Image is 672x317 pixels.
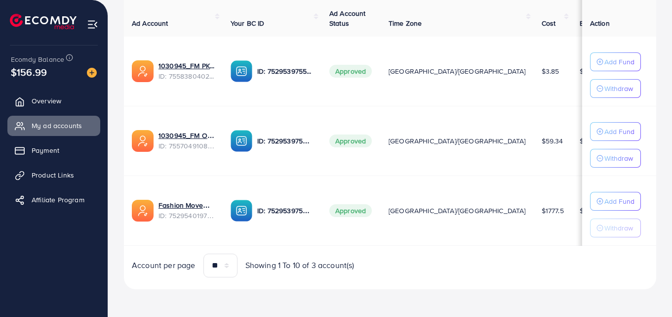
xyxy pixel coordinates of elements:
[604,83,633,94] p: Withdraw
[158,141,215,151] span: ID: 7557049108884619282
[590,192,641,211] button: Add Fund
[7,190,100,210] a: Affiliate Program
[590,79,641,98] button: Withdraw
[329,8,366,28] span: Ad Account Status
[11,54,64,64] span: Ecomdy Balance
[604,56,634,68] p: Add Fund
[329,204,372,217] span: Approved
[389,18,422,28] span: Time Zone
[604,222,633,234] p: Withdraw
[231,60,252,82] img: ic-ba-acc.ded83a64.svg
[32,96,61,106] span: Overview
[158,71,215,81] span: ID: 7558380402449235984
[158,131,215,151] div: <span class='underline'>1030945_FM Outfits_1759512825336</span></br>7557049108884619282
[389,136,526,146] span: [GEOGRAPHIC_DATA]/[GEOGRAPHIC_DATA]
[10,14,77,29] img: logo
[158,61,215,71] a: 1030945_FM PK_1759822596175
[590,18,610,28] span: Action
[245,260,355,271] span: Showing 1 To 10 of 3 account(s)
[590,149,641,168] button: Withdraw
[231,130,252,152] img: ic-ba-acc.ded83a64.svg
[132,60,154,82] img: ic-ads-acc.e4c84228.svg
[158,61,215,81] div: <span class='underline'>1030945_FM PK_1759822596175</span></br>7558380402449235984
[257,65,314,77] p: ID: 7529539755860836369
[11,65,47,79] span: $156.99
[590,122,641,141] button: Add Fund
[7,116,100,136] a: My ad accounts
[32,170,74,180] span: Product Links
[7,165,100,185] a: Product Links
[32,145,59,155] span: Payment
[604,195,634,207] p: Add Fund
[87,19,98,30] img: menu
[132,18,168,28] span: Ad Account
[32,121,82,131] span: My ad accounts
[158,211,215,221] span: ID: 7529540197294407681
[630,272,665,310] iframe: Chat
[132,130,154,152] img: ic-ads-acc.e4c84228.svg
[542,66,559,76] span: $3.85
[604,126,634,137] p: Add Fund
[590,52,641,71] button: Add Fund
[329,135,372,147] span: Approved
[132,260,196,271] span: Account per page
[231,18,265,28] span: Your BC ID
[87,68,97,78] img: image
[257,205,314,217] p: ID: 7529539755860836369
[7,140,100,160] a: Payment
[542,136,563,146] span: $59.34
[158,200,215,210] a: Fashion Movement PK
[231,200,252,222] img: ic-ba-acc.ded83a64.svg
[590,219,641,237] button: Withdraw
[132,200,154,222] img: ic-ads-acc.e4c84228.svg
[542,18,556,28] span: Cost
[32,195,84,205] span: Affiliate Program
[158,200,215,221] div: <span class='underline'>Fashion Movement PK</span></br>7529540197294407681
[604,152,633,164] p: Withdraw
[158,131,215,140] a: 1030945_FM Outfits_1759512825336
[389,206,526,216] span: [GEOGRAPHIC_DATA]/[GEOGRAPHIC_DATA]
[389,66,526,76] span: [GEOGRAPHIC_DATA]/[GEOGRAPHIC_DATA]
[329,65,372,78] span: Approved
[7,91,100,111] a: Overview
[257,135,314,147] p: ID: 7529539755860836369
[542,206,564,216] span: $1777.5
